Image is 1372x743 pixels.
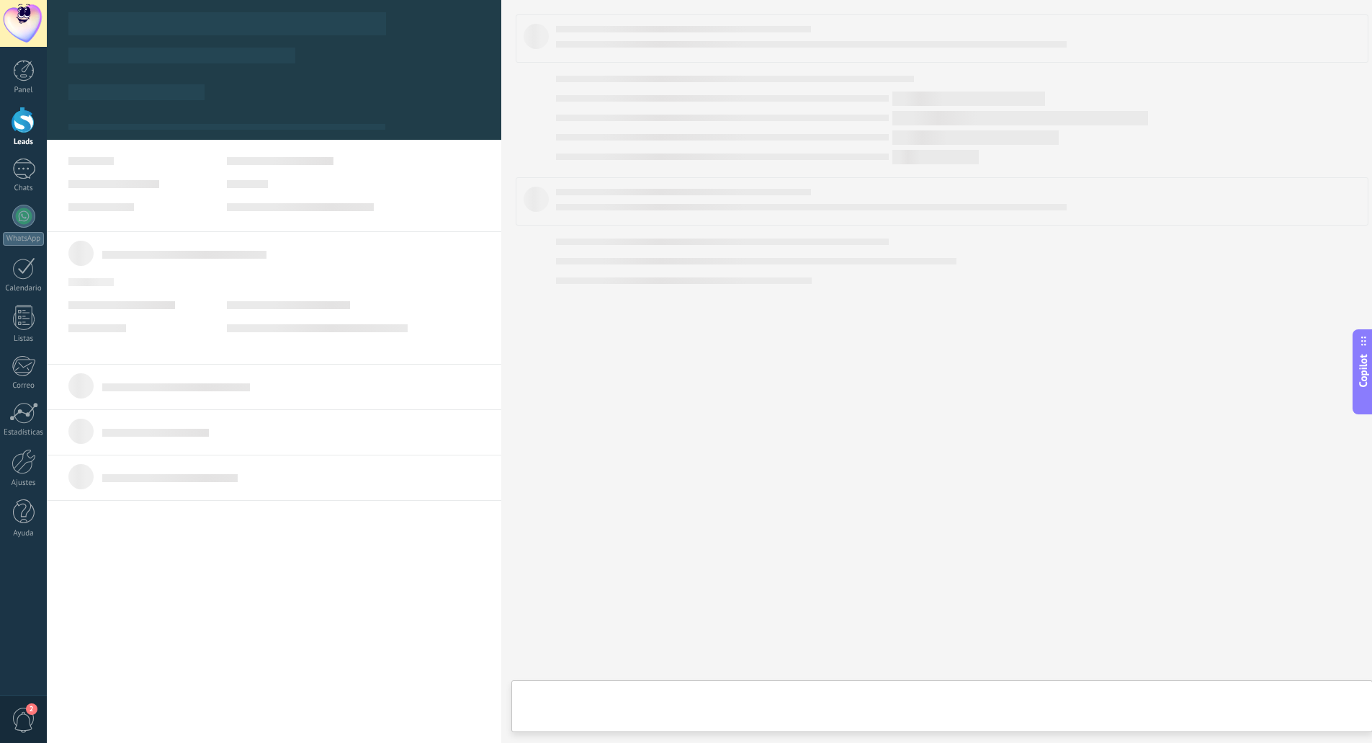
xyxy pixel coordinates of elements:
[3,284,45,293] div: Calendario
[3,381,45,391] div: Correo
[3,334,45,344] div: Listas
[3,428,45,437] div: Estadísticas
[3,529,45,538] div: Ayuda
[3,184,45,193] div: Chats
[26,703,37,715] span: 2
[3,138,45,147] div: Leads
[3,479,45,488] div: Ajustes
[3,86,45,95] div: Panel
[1356,354,1371,387] span: Copilot
[3,232,44,246] div: WhatsApp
